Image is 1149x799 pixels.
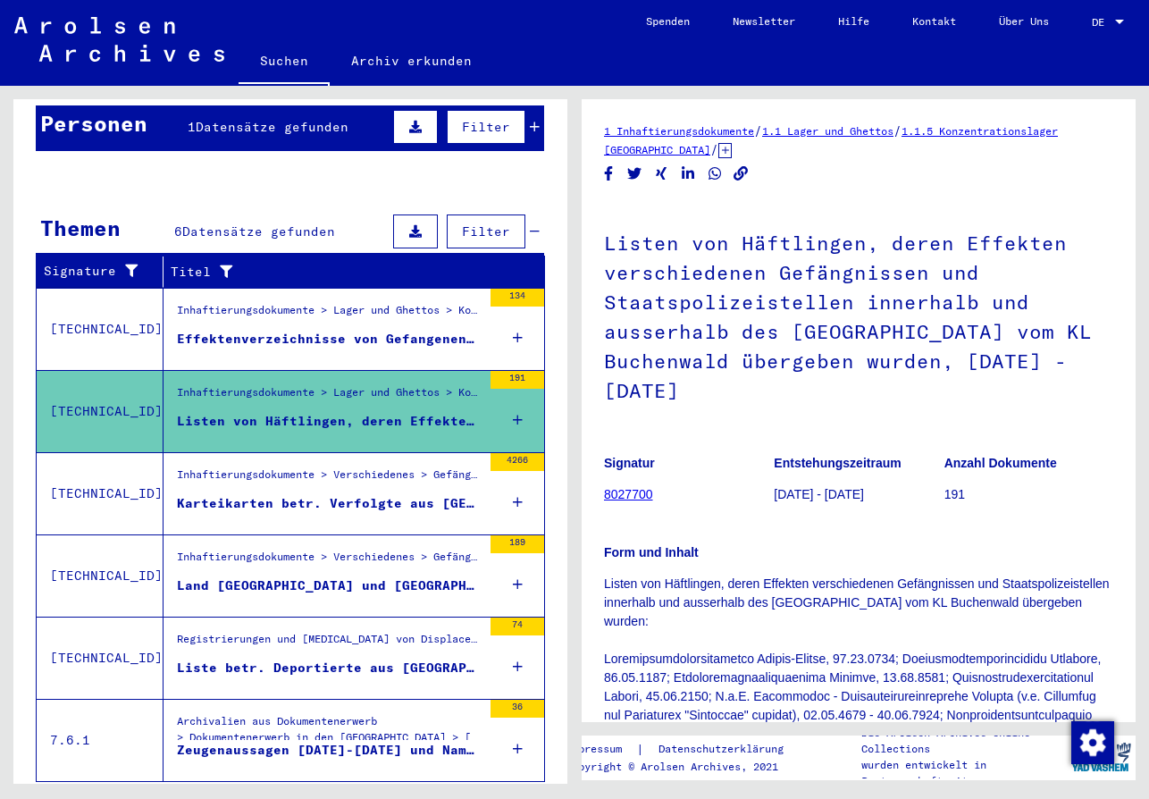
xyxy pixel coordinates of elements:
div: Effektenverzeichnisse von Gefangenen, die aus den Zuchthäusern [GEOGRAPHIC_DATA] und [GEOGRAPHIC_... [177,330,482,349]
div: Liste betr. Deportierte aus [GEOGRAPHIC_DATA], die 1944/45 aus den nachfolgenden Orten befreit wu... [177,659,482,677]
a: Archiv erkunden [330,39,493,82]
div: Registrierungen und [MEDICAL_DATA] von Displaced Persons, Kindern und Vermissten > Aufenthalts- u... [177,631,482,656]
div: Personen [40,107,147,139]
button: Share on LinkedIn [679,163,698,185]
button: Filter [447,214,525,248]
div: Zeugenaussagen [DATE]-[DATE] und Namenslisten [177,741,482,760]
img: yv_logo.png [1068,735,1135,779]
div: Listen von Häftlingen, deren Effekten verschiedenen Gefängnissen und Staatspolizeistellen innerha... [177,412,482,431]
span: Datensätze gefunden [196,119,348,135]
td: 7.6.1 [37,699,164,781]
div: Land [GEOGRAPHIC_DATA] und [GEOGRAPHIC_DATA] - - 1. Landgerichtsgefängnis [GEOGRAPHIC_DATA]/[GEOG... [177,576,482,595]
a: 8027700 [604,487,653,501]
b: Signatur [604,456,655,470]
div: Archivalien aus Dokumentenerwerb > Dokumentenerwerb in den [GEOGRAPHIC_DATA] > [US_STATE], Nation... [177,713,482,754]
span: Filter [462,223,510,240]
button: Copy link [732,163,751,185]
p: Copyright © Arolsen Archives, 2021 [566,759,805,775]
span: 1 [188,119,196,135]
td: [TECHNICAL_ID] [37,452,164,534]
td: [TECHNICAL_ID] [37,288,164,370]
div: Inhaftierungsdokumente > Verschiedenes > Gefängnisse > Listenmaterial Gruppe P.P. > [GEOGRAPHIC_D... [177,549,482,574]
p: 191 [944,485,1113,504]
span: / [893,122,902,139]
td: [TECHNICAL_ID] [37,617,164,699]
b: Anzahl Dokumente [944,456,1057,470]
div: Inhaftierungsdokumente > Verschiedenes > Gefängnisse > Listenmaterial Gruppe P.P. > Karteikarten ... [177,467,482,492]
div: | [566,740,805,759]
button: Share on WhatsApp [706,163,725,185]
b: Form und Inhalt [604,545,699,559]
a: Suchen [239,39,330,86]
button: Filter [447,110,525,144]
td: [TECHNICAL_ID] [37,370,164,452]
div: Signature [44,257,167,286]
a: Datenschutzerklärung [644,740,805,759]
p: Die Arolsen Archives Online-Collections [861,725,1067,757]
div: Karteikarten betr. Verfolgte aus [GEOGRAPHIC_DATA], [GEOGRAPHIC_DATA] und [GEOGRAPHIC_DATA] ("Nac... [177,494,482,513]
button: Share on Xing [652,163,671,185]
span: Filter [462,119,510,135]
button: Share on Twitter [625,163,644,185]
div: 189 [491,535,544,553]
td: [TECHNICAL_ID] [37,534,164,617]
p: wurden entwickelt in Partnerschaft mit [861,757,1067,789]
span: DE [1092,16,1111,29]
div: Inhaftierungsdokumente > Lager und Ghettos > Konzentrationslager [GEOGRAPHIC_DATA] > Listenmateri... [177,302,482,327]
span: / [710,141,718,157]
div: 4266 [491,453,544,471]
button: Share on Facebook [600,163,618,185]
div: Signature [44,262,149,281]
span: / [754,122,762,139]
div: Titel [171,257,527,286]
div: 191 [491,371,544,389]
div: 74 [491,618,544,635]
a: Impressum [566,740,636,759]
div: Inhaftierungsdokumente > Lager und Ghettos > Konzentrationslager [GEOGRAPHIC_DATA] > Listenmateri... [177,384,482,409]
img: Zustimmung ändern [1071,721,1114,764]
b: Entstehungszeitraum [774,456,901,470]
div: 36 [491,700,544,718]
a: 1.1 Lager und Ghettos [762,124,893,138]
img: Arolsen_neg.svg [14,17,224,62]
h1: Listen von Häftlingen, deren Effekten verschiedenen Gefängnissen und Staatspolizeistellen innerha... [604,202,1113,428]
div: Titel [171,263,509,282]
a: 1 Inhaftierungsdokumente [604,124,754,138]
p: [DATE] - [DATE] [774,485,943,504]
